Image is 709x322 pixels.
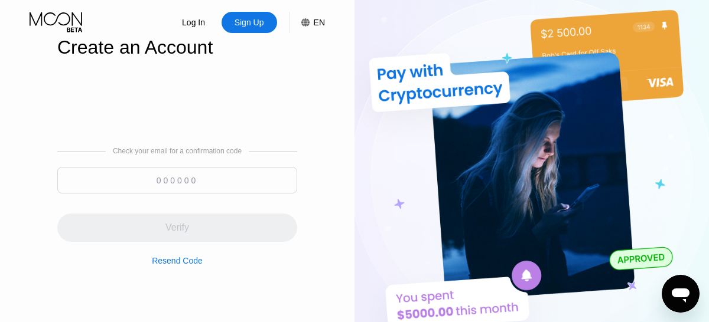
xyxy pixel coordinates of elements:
div: Log In [181,17,206,28]
div: Sign Up [233,17,265,28]
div: Check your email for a confirmation code [113,147,242,155]
div: Resend Code [152,242,203,265]
div: Sign Up [222,12,277,33]
iframe: Button to launch messaging window [662,275,700,313]
div: EN [314,18,325,27]
div: EN [289,12,325,33]
div: Resend Code [152,256,203,265]
div: Create an Account [57,37,297,58]
input: 000000 [57,167,297,193]
div: Log In [166,12,222,33]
